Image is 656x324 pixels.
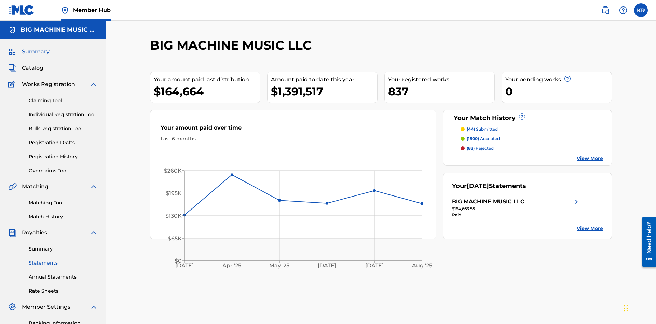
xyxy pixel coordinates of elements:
[22,183,49,191] span: Matching
[622,291,656,324] iframe: Chat Widget
[467,145,494,151] p: rejected
[73,6,111,14] span: Member Hub
[90,80,98,89] img: expand
[29,125,98,132] a: Bulk Registration Tool
[519,114,525,119] span: ?
[624,298,628,319] div: Drag
[161,135,426,143] div: Last 6 months
[452,206,580,212] div: $164,663.55
[90,183,98,191] img: expand
[29,111,98,118] a: Individual Registration Tool
[22,303,70,311] span: Member Settings
[29,245,98,253] a: Summary
[577,225,603,232] a: View More
[175,258,182,264] tspan: $0
[461,136,603,142] a: (1500) accepted
[452,198,580,218] a: BIG MACHINE MUSIC LLCright chevron icon$164,663.55Paid
[168,235,182,242] tspan: $65K
[165,213,182,219] tspan: $130K
[452,113,603,123] div: Your Match History
[29,139,98,146] a: Registration Drafts
[601,6,610,14] img: search
[166,190,182,197] tspan: $195K
[619,6,627,14] img: help
[8,5,35,15] img: MLC Logo
[467,146,475,151] span: (82)
[505,76,612,84] div: Your pending works
[161,124,426,135] div: Your amount paid over time
[8,64,16,72] img: Catalog
[599,3,612,17] a: Public Search
[271,76,377,84] div: Amount paid to date this year
[154,76,260,84] div: Your amount paid last distribution
[637,214,656,270] iframe: Resource Center
[8,183,17,191] img: Matching
[22,64,43,72] span: Catalog
[29,273,98,281] a: Annual Statements
[572,198,580,206] img: right chevron icon
[8,26,16,34] img: Accounts
[271,84,377,99] div: $1,391,517
[577,155,603,162] a: View More
[61,6,69,14] img: Top Rightsholder
[222,262,242,269] tspan: Apr '25
[8,303,16,311] img: Member Settings
[29,259,98,267] a: Statements
[412,262,432,269] tspan: Aug '25
[318,262,337,269] tspan: [DATE]
[22,229,47,237] span: Royalties
[8,64,43,72] a: CatalogCatalog
[505,84,612,99] div: 0
[452,212,580,218] div: Paid
[8,48,50,56] a: SummarySummary
[452,198,524,206] div: BIG MACHINE MUSIC LLC
[175,262,194,269] tspan: [DATE]
[22,48,50,56] span: Summary
[565,76,570,81] span: ?
[90,303,98,311] img: expand
[366,262,384,269] tspan: [DATE]
[388,84,494,99] div: 837
[29,287,98,295] a: Rate Sheets
[461,126,603,132] a: (44) submitted
[467,126,498,132] p: submitted
[467,182,489,190] span: [DATE]
[29,199,98,206] a: Matching Tool
[90,229,98,237] img: expand
[29,153,98,160] a: Registration History
[150,38,315,53] h2: BIG MACHINE MUSIC LLC
[164,167,182,174] tspan: $260K
[29,167,98,174] a: Overclaims Tool
[22,80,75,89] span: Works Registration
[452,181,526,191] div: Your Statements
[467,136,500,142] p: accepted
[29,97,98,104] a: Claiming Tool
[388,76,494,84] div: Your registered works
[8,229,16,237] img: Royalties
[8,80,17,89] img: Works Registration
[467,126,475,132] span: (44)
[270,262,290,269] tspan: May '25
[634,3,648,17] div: User Menu
[20,26,98,34] h5: BIG MACHINE MUSIC LLC
[616,3,630,17] div: Help
[461,145,603,151] a: (82) rejected
[8,48,16,56] img: Summary
[29,213,98,220] a: Match History
[154,84,260,99] div: $164,664
[467,136,479,141] span: (1500)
